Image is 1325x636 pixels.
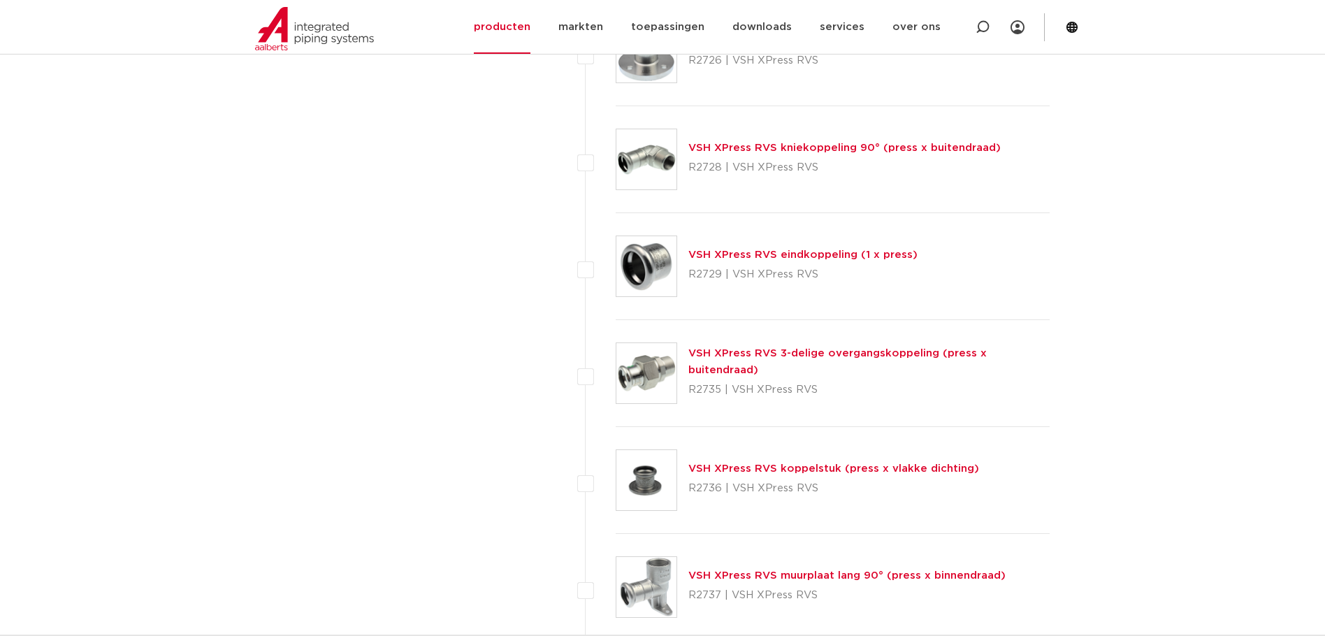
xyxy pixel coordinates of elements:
[616,236,676,296] img: Thumbnail for VSH XPress RVS eindkoppeling (1 x press)
[688,263,918,286] p: R2729 | VSH XPress RVS
[688,348,987,375] a: VSH XPress RVS 3-delige overgangskoppeling (press x buitendraad)
[688,157,1001,179] p: R2728 | VSH XPress RVS
[616,129,676,189] img: Thumbnail for VSH XPress RVS kniekoppeling 90° (press x buitendraad)
[688,570,1006,581] a: VSH XPress RVS muurplaat lang 90° (press x binnendraad)
[688,143,1001,153] a: VSH XPress RVS kniekoppeling 90° (press x buitendraad)
[688,379,1050,401] p: R2735 | VSH XPress RVS
[688,477,979,500] p: R2736 | VSH XPress RVS
[616,343,676,403] img: Thumbnail for VSH XPress RVS 3-delige overgangskoppeling (press x buitendraad)
[688,250,918,260] a: VSH XPress RVS eindkoppeling (1 x press)
[688,463,979,474] a: VSH XPress RVS koppelstuk (press x vlakke dichting)
[616,557,676,617] img: Thumbnail for VSH XPress RVS muurplaat lang 90° (press x binnendraad)
[688,584,1006,607] p: R2737 | VSH XPress RVS
[616,450,676,510] img: Thumbnail for VSH XPress RVS koppelstuk (press x vlakke dichting)
[688,50,971,72] p: R2726 | VSH XPress RVS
